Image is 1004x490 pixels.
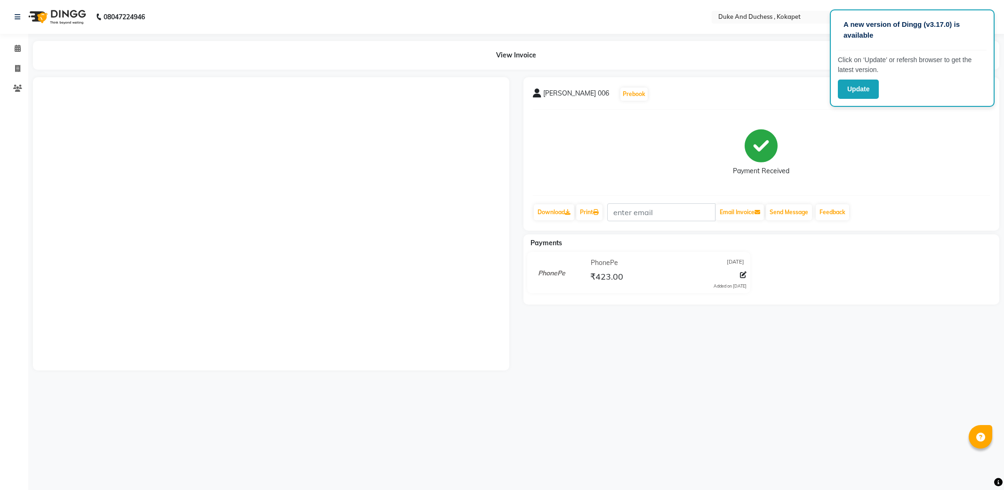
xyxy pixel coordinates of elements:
[843,19,981,40] p: A new version of Dingg (v3.17.0) is available
[33,41,999,70] div: View Invoice
[607,203,715,221] input: enter email
[543,88,609,102] span: [PERSON_NAME] 006
[530,239,562,247] span: Payments
[104,4,145,30] b: 08047224946
[716,204,764,220] button: Email Invoice
[766,204,812,220] button: Send Message
[534,204,574,220] a: Download
[590,271,623,284] span: ₹423.00
[838,55,987,75] p: Click on ‘Update’ or refersh browser to get the latest version.
[727,258,744,268] span: [DATE]
[24,4,88,30] img: logo
[733,166,789,176] div: Payment Received
[964,452,995,481] iframe: chat widget
[620,88,648,101] button: Prebook
[816,204,849,220] a: Feedback
[714,283,747,289] div: Added on [DATE]
[591,258,618,268] span: PhonePe
[838,80,879,99] button: Update
[576,204,602,220] a: Print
